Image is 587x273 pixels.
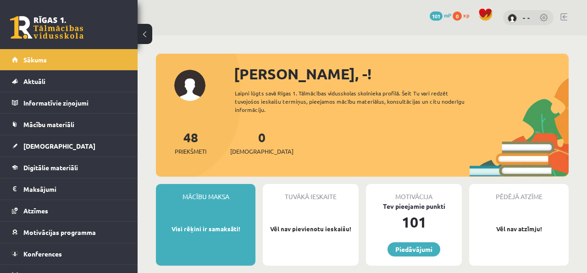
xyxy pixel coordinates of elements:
span: Mācību materiāli [23,120,74,128]
a: Konferences [12,243,126,264]
span: mP [444,11,451,19]
div: [PERSON_NAME], -! [234,63,569,85]
span: xp [463,11,469,19]
a: Atzīmes [12,200,126,221]
span: [DEMOGRAPHIC_DATA] [23,142,95,150]
a: - - [523,13,530,22]
p: Vēl nav pievienotu ieskaišu! [267,224,354,234]
a: 0 xp [453,11,474,19]
a: Rīgas 1. Tālmācības vidusskola [10,16,83,39]
span: Aktuāli [23,77,45,85]
div: Mācību maksa [156,184,255,201]
div: Laipni lūgts savā Rīgas 1. Tālmācības vidusskolas skolnieka profilā. Šeit Tu vari redzēt tuvojošo... [235,89,482,114]
div: Tev pieejamie punkti [366,201,462,211]
span: Digitālie materiāli [23,163,78,172]
span: 0 [453,11,462,21]
span: Priekšmeti [175,147,206,156]
a: 101 mP [430,11,451,19]
span: 101 [430,11,443,21]
span: Atzīmes [23,206,48,215]
a: Informatīvie ziņojumi [12,92,126,113]
a: 48Priekšmeti [175,129,206,156]
span: Sākums [23,56,47,64]
p: Vēl nav atzīmju! [474,224,564,234]
a: Digitālie materiāli [12,157,126,178]
span: Konferences [23,250,62,258]
a: Aktuāli [12,71,126,92]
a: 0[DEMOGRAPHIC_DATA] [230,129,293,156]
a: Piedāvājumi [388,242,440,256]
p: Visi rēķini ir samaksāti! [161,224,251,234]
a: Motivācijas programma [12,222,126,243]
div: Tuvākā ieskaite [263,184,359,201]
span: Motivācijas programma [23,228,96,236]
legend: Informatīvie ziņojumi [23,92,126,113]
div: 101 [366,211,462,233]
a: [DEMOGRAPHIC_DATA] [12,135,126,156]
a: Mācību materiāli [12,114,126,135]
img: - - [508,14,517,23]
div: Motivācija [366,184,462,201]
span: [DEMOGRAPHIC_DATA] [230,147,293,156]
legend: Maksājumi [23,178,126,200]
div: Pēdējā atzīme [469,184,569,201]
a: Sākums [12,49,126,70]
a: Maksājumi [12,178,126,200]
